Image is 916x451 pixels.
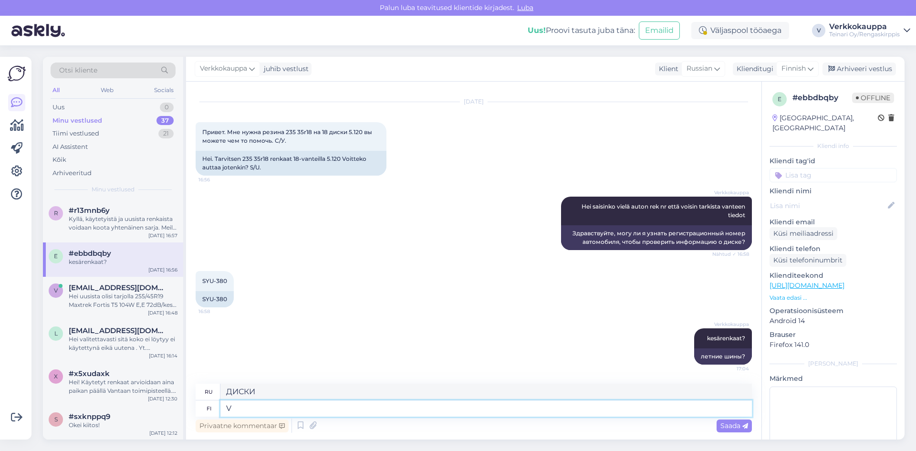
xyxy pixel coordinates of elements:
[528,25,635,36] div: Proovi tasuta juba täna:
[770,227,837,240] div: Küsi meiliaadressi
[69,283,168,292] span: ville.fager@gmail.com
[196,151,386,176] div: Hei. Tarvitsen 235 35r18 renkaat 18-vanteilla 5.120 Voitteko auttaa jotenkin? S/U.
[69,412,110,421] span: #sxknppq9
[582,203,747,219] span: Hei saisinko vielä auton rek nr että voisin tarkista vanteen tiedot
[54,330,58,337] span: l
[52,142,88,152] div: AI Assistent
[51,84,62,96] div: All
[713,365,749,372] span: 17:04
[733,64,773,74] div: Klienditugi
[781,63,806,74] span: Finnish
[655,64,678,74] div: Klient
[160,103,174,112] div: 0
[202,277,227,284] span: SYU-380
[205,384,213,400] div: ru
[713,189,749,196] span: Verkkokauppa
[691,22,789,39] div: Väljaspool tööaega
[158,129,174,138] div: 21
[770,244,897,254] p: Kliendi telefon
[148,309,177,316] div: [DATE] 16:48
[770,156,897,166] p: Kliendi tag'id
[829,23,910,38] a: VerkkokauppaTeinari Oy/Rengaskirppis
[720,421,748,430] span: Saada
[54,210,58,217] span: r
[54,416,58,423] span: s
[770,374,897,384] p: Märkmed
[770,200,886,211] input: Lisa nimi
[770,168,897,182] input: Lisa tag
[770,254,846,267] div: Küsi telefoninumbrit
[59,65,97,75] span: Otsi kliente
[812,24,825,37] div: V
[713,321,749,328] span: Verkkokauppa
[196,97,752,106] div: [DATE]
[220,400,752,417] textarea: V
[52,168,92,178] div: Arhiveeritud
[8,64,26,83] img: Askly Logo
[707,335,745,342] span: kesärenkaat?
[770,330,897,340] p: Brauser
[69,215,177,232] div: Kyllä, käytetyistä ja uusista renkaista voidaan koota yhtenäinen sarja. Meillä olisi heti saatavi...
[69,292,177,309] div: Hei uusista olisi tarjolla 255/45R19 Maxtrek Fortis T5 104W E,E 72dB/kesä SKU TP6743 93,00€/kpl [...
[260,64,309,74] div: juhib vestlust
[148,232,177,239] div: [DATE] 16:57
[152,84,176,96] div: Socials
[69,258,177,266] div: kesärenkaat?
[528,26,546,35] b: Uus!
[770,271,897,281] p: Klienditeekond
[694,348,752,365] div: летние шины?
[220,384,752,400] textarea: ДИСКИ
[770,281,844,290] a: [URL][DOMAIN_NAME]
[712,251,749,258] span: Nähtud ✓ 16:58
[770,186,897,196] p: Kliendi nimi
[792,92,852,104] div: # ebbdbqby
[687,63,712,74] span: Russian
[156,116,174,126] div: 37
[54,373,58,380] span: x
[52,155,66,165] div: Kõik
[148,395,177,402] div: [DATE] 12:30
[829,31,900,38] div: Teinari Oy/Rengaskirppis
[200,63,247,74] span: Verkkokauppa
[822,63,896,75] div: Arhiveeri vestlus
[69,378,177,395] div: Hei! Käytetyt renkaat arvioidaan aina paikan päällä Vantaan toimipisteellä. Jos haluat tarjota re...
[561,225,752,250] div: Здравствуйте, могу ли я узнать регистрационный номер автомобиля, чтобы проверить информацию о диске?
[69,326,168,335] span: livandloveyorlife@gmail.com
[52,103,64,112] div: Uus
[69,206,110,215] span: #r13mnb6y
[829,23,900,31] div: Verkkokauppa
[770,359,897,368] div: [PERSON_NAME]
[514,3,536,12] span: Luba
[770,340,897,350] p: Firefox 141.0
[772,113,878,133] div: [GEOGRAPHIC_DATA], [GEOGRAPHIC_DATA]
[69,369,110,378] span: #x5xudaxk
[54,287,58,294] span: v
[54,252,58,260] span: e
[148,266,177,273] div: [DATE] 16:56
[92,185,135,194] span: Minu vestlused
[198,308,234,315] span: 16:58
[198,176,234,183] span: 16:56
[149,430,177,437] div: [DATE] 12:12
[149,352,177,359] div: [DATE] 16:14
[69,249,111,258] span: #ebbdbqby
[69,421,177,430] div: Okei kiitos!
[770,306,897,316] p: Operatsioonisüsteem
[52,129,99,138] div: Tiimi vestlused
[207,400,211,417] div: fi
[770,217,897,227] p: Kliendi email
[196,291,234,307] div: SYU-380
[852,93,894,103] span: Offline
[778,95,781,103] span: e
[770,142,897,150] div: Kliendi info
[770,316,897,326] p: Android 14
[770,294,897,302] p: Vaata edasi ...
[52,116,102,126] div: Minu vestlused
[196,420,289,432] div: Privaatne kommentaar
[639,21,680,40] button: Emailid
[99,84,115,96] div: Web
[202,128,374,144] span: Привет. Мне нужна резина 235 35r18 на 18 диски 5.120 вы можете чем то помочь. С/У.
[69,335,177,352] div: Hei valitettavasti sitä koko ei löytyy ei käytettynä eikä uutena . Yt. Rengaskirppis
